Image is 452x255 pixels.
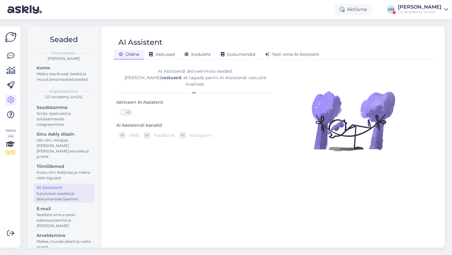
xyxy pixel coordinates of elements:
b: vastused [161,75,181,80]
div: Konto [37,65,92,71]
div: Arveldamine [37,232,92,239]
div: AI Assistent [37,184,92,191]
div: Tiimiliikmed [37,163,92,170]
div: Sinu Askly disain [37,131,92,137]
b: Personaalne [52,50,76,56]
label: Facebook [150,132,175,138]
div: AI Assistendi kanalid [116,122,162,129]
div: Script, õpetused ja sotsiaalmeedia integreerimine [37,111,92,127]
a: ArveldamineMaksa, muuda plaani ja vaata arveid [34,231,95,251]
div: Juturoboti seaded ja dokumentide lisamine [37,191,92,202]
a: SeadistamineScript, õpetused ja sotsiaalmeedia integreerimine [34,103,95,128]
div: E-mail [37,206,92,212]
span: OFF [125,110,132,115]
div: AI Assistent [118,37,162,48]
span: Üldine [119,52,139,57]
a: Sinu Askly disainVali värv, tööajad, [PERSON_NAME], [PERSON_NAME] kiirvalikud ja KKK [34,130,95,160]
div: Vali värv, tööajad, [PERSON_NAME], [PERSON_NAME] kiirvalikud ja KKK [37,137,92,160]
span: Testi oma AI Assistent [265,52,319,57]
a: [PERSON_NAME]GO Academy (on24) [398,5,448,14]
label: Web [125,132,139,138]
div: Kutsu tiim Askly'sse ja määra neile õigused [37,170,92,181]
div: [PERSON_NAME] [398,5,442,10]
div: Seadistamine [37,104,92,111]
div: Aktiivne [335,4,372,15]
h2: Seaded [33,34,95,45]
div: Määra teavitused, keeled ja muud personaalsed seaded [37,71,92,82]
div: 2 / 3 [5,150,16,155]
div: AI Assistendi aktiveerimise seaded. [PERSON_NAME] , et tagada parim AI Assistendi vastuste kvalit... [116,68,274,87]
a: AI AssistentJuturoboti seaded ja dokumentide lisamine [34,184,95,203]
div: GO Academy (on24) [33,94,95,100]
div: Maksa, muuda plaani ja vaata arveid [37,239,92,250]
a: E-mailSeadista oma e-posti edasisuunamine ja [PERSON_NAME] [34,205,95,230]
img: Askly Logo [5,31,17,43]
div: [PERSON_NAME] [33,56,95,61]
b: Organisatsioon [49,89,78,94]
div: Aktiveeri AI Assistent [116,99,163,106]
span: Vastused [149,52,175,57]
img: Illustration [310,78,396,164]
div: Vaata siia [5,128,16,155]
div: GO Academy (on24) [398,10,442,14]
div: Seadista oma e-posti edasisuunamine ja [PERSON_NAME] [37,212,92,229]
span: Dokumendid [221,52,255,57]
label: Instagram [186,132,212,138]
span: Koduleht [184,52,211,57]
a: TiimiliikmedKutsu tiim Askly'sse ja määra neile õigused [34,162,95,182]
a: KontoMäära teavitused, keeled ja muud personaalsed seaded [34,64,95,83]
div: HN [387,5,395,14]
